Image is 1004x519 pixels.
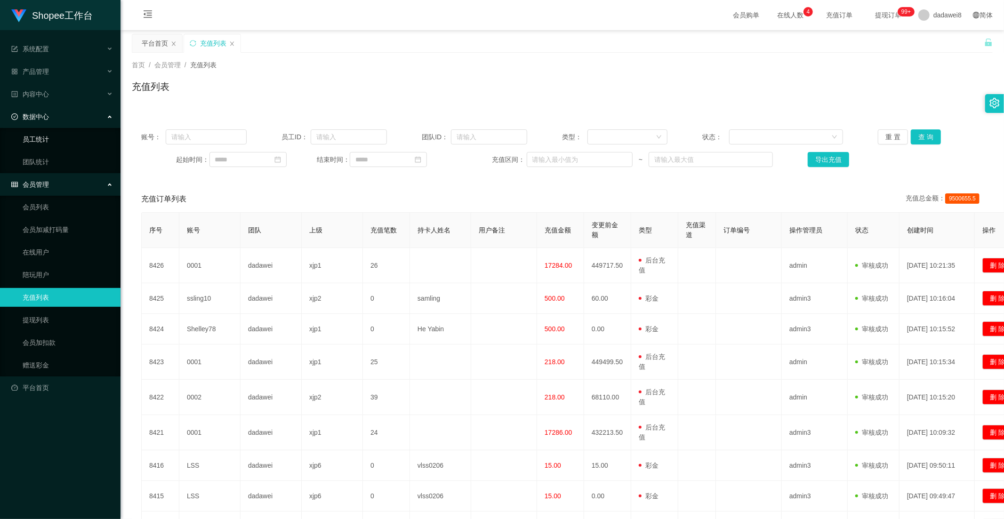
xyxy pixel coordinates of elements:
i: 图标: appstore-o [11,68,18,75]
td: admin3 [782,283,848,314]
input: 请输入 [451,129,527,144]
span: / [149,61,151,69]
td: admin [782,344,848,380]
span: 员工ID： [281,132,311,142]
span: 在线人数 [772,12,808,18]
td: admin3 [782,314,848,344]
td: 0001 [179,344,241,380]
span: 创建时间 [907,226,933,234]
td: 8416 [142,450,179,481]
span: 审核成功 [855,295,888,302]
td: 0001 [179,415,241,450]
span: 上级 [309,226,322,234]
a: 会员加扣款 [23,333,113,352]
td: 0001 [179,248,241,283]
td: 8425 [142,283,179,314]
span: 产品管理 [11,68,49,75]
span: 持卡人姓名 [418,226,450,234]
a: 赠送彩金 [23,356,113,375]
span: 15.00 [545,492,561,500]
a: 图标: dashboard平台首页 [11,378,113,397]
span: 类型： [562,132,587,142]
div: 充值列表 [200,34,226,52]
td: dadawei [241,248,302,283]
i: 图标: setting [989,98,1000,108]
td: 449499.50 [584,344,631,380]
span: 状态 [855,226,868,234]
span: 充值金额 [545,226,571,234]
span: 状态： [703,132,730,142]
td: xjp1 [302,248,363,283]
span: 审核成功 [855,492,888,500]
h1: Shopee工作台 [32,0,93,31]
sup: 247 [898,7,915,16]
span: 彩金 [639,462,659,469]
td: dadawei [241,344,302,380]
a: 会员加减打码量 [23,220,113,239]
span: 审核成功 [855,462,888,469]
td: dadawei [241,450,302,481]
td: samling [410,283,471,314]
i: 图标: close [229,41,235,47]
span: 充值列表 [190,61,217,69]
span: 审核成功 [855,429,888,436]
span: 审核成功 [855,325,888,333]
span: 审核成功 [855,262,888,269]
span: 充值笔数 [370,226,397,234]
td: 8421 [142,415,179,450]
span: 操作 [982,226,996,234]
td: [DATE] 10:15:52 [900,314,975,344]
span: 充值订单 [821,12,857,18]
span: 会员管理 [11,181,49,188]
span: 提现订单 [870,12,906,18]
input: 请输入最大值 [649,152,772,167]
span: / [185,61,186,69]
td: 432213.50 [584,415,631,450]
td: admin3 [782,450,848,481]
span: 变更前金额 [592,221,618,239]
i: 图标: calendar [415,156,421,163]
span: 后台充值 [639,353,665,370]
input: 请输入 [166,129,247,144]
i: 图标: down [832,134,837,141]
td: [DATE] 10:16:04 [900,283,975,314]
td: 0.00 [584,481,631,511]
td: admin [782,380,848,415]
a: 陪玩用户 [23,265,113,284]
a: 在线用户 [23,243,113,262]
td: 25 [363,344,410,380]
td: [DATE] 10:15:20 [900,380,975,415]
span: ~ [633,155,649,165]
input: 请输入 [311,129,387,144]
i: 图标: calendar [274,156,281,163]
td: dadawei [241,415,302,450]
td: 8424 [142,314,179,344]
span: 彩金 [639,492,659,500]
td: 60.00 [584,283,631,314]
span: 团队 [248,226,261,234]
div: 平台首页 [142,34,168,52]
td: 8423 [142,344,179,380]
span: 内容中心 [11,90,49,98]
img: logo.9652507e.png [11,9,26,23]
td: LSS [179,450,241,481]
span: 审核成功 [855,358,888,366]
span: 后台充值 [639,256,665,274]
td: [DATE] 10:21:35 [900,248,975,283]
td: vlss0206 [410,450,471,481]
td: xjp6 [302,481,363,511]
span: 序号 [149,226,162,234]
span: 15.00 [545,462,561,469]
span: 9500655.5 [945,193,980,204]
span: 彩金 [639,295,659,302]
td: xjp1 [302,415,363,450]
td: LSS [179,481,241,511]
button: 重 置 [878,129,908,144]
td: 8415 [142,481,179,511]
span: 系统配置 [11,45,49,53]
td: He Yabin [410,314,471,344]
span: 218.00 [545,393,565,401]
td: 15.00 [584,450,631,481]
a: 提现列表 [23,311,113,329]
td: ssling10 [179,283,241,314]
